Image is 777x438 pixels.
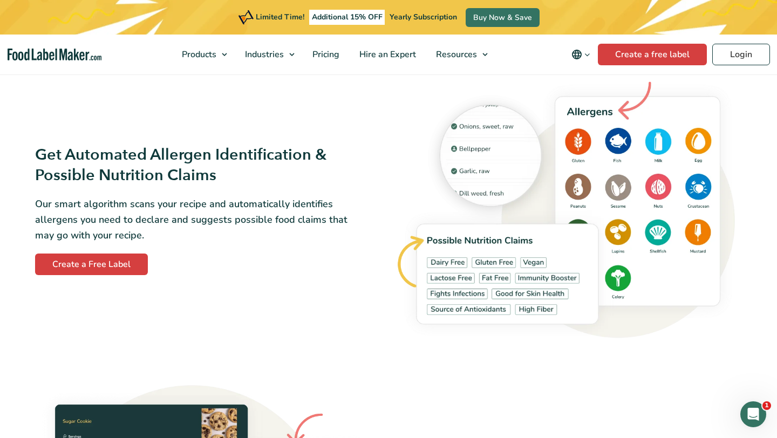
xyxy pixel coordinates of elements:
a: Hire an Expert [350,35,424,74]
a: Products [172,35,233,74]
h3: Get Automated Allergen Identification & Possible Nutrition Claims [35,145,347,186]
span: 1 [762,401,771,410]
a: Food Label Maker homepage [8,49,101,61]
a: Buy Now & Save [466,8,540,27]
span: Pricing [309,49,340,60]
a: Create a free label [598,44,707,65]
span: Industries [242,49,285,60]
span: Hire an Expert [356,49,417,60]
a: Resources [426,35,493,74]
span: Resources [433,49,478,60]
iframe: Intercom live chat [740,401,766,427]
span: Yearly Subscription [390,12,457,22]
button: Change language [564,44,598,65]
a: Create a Free Label [35,254,148,275]
a: Pricing [303,35,347,74]
span: Limited Time! [256,12,304,22]
span: Additional 15% OFF [309,10,385,25]
a: Industries [235,35,300,74]
a: Login [712,44,770,65]
p: Our smart algorithm scans your recipe and automatically identifies allergens you need to declare ... [35,196,347,243]
span: Products [179,49,217,60]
